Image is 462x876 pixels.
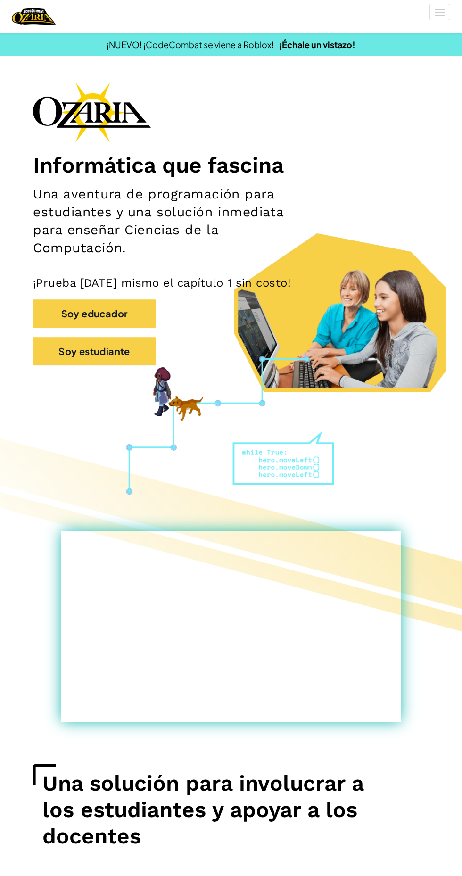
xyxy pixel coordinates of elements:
[33,764,376,855] h1: Una solución para involucrar a los estudiantes y apoyar a los docentes
[33,185,298,257] h2: Una aventura de programación para estudiantes y una solución inmediata para enseñar Ciencias de l...
[33,82,151,142] img: Ozaria branding logo
[279,39,355,50] a: ¡Échale un vistazo!
[33,337,156,365] button: Soy estudiante
[33,276,429,290] p: ¡Prueba [DATE] mismo el capítulo 1 sin costo!
[12,7,56,26] a: Ozaria by CodeCombat logo
[12,7,56,26] img: Home
[61,531,401,722] iframe: Ozaria Classroom product overview video
[107,39,274,50] span: ¡NUEVO! ¡CodeCombat se viene a Roblox!
[33,299,156,328] button: Soy educador
[33,152,429,178] h1: Informática que fascina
